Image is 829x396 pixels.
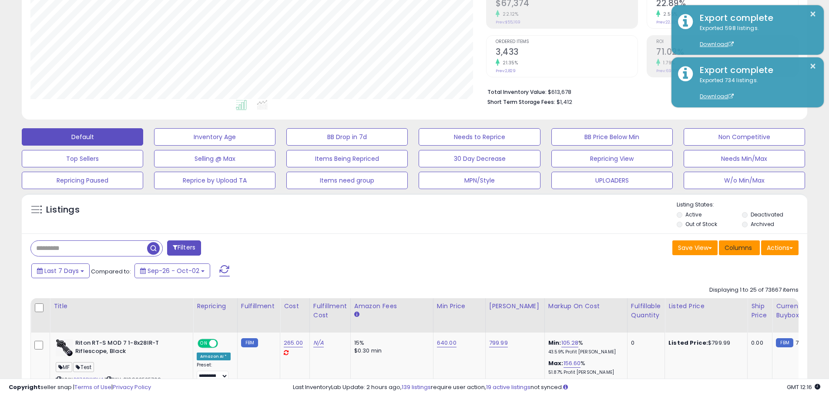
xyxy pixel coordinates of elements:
[286,172,408,189] button: Items need group
[496,20,520,25] small: Prev: $55,169
[500,60,518,66] small: 21.35%
[437,302,482,311] div: Min Price
[668,302,744,311] div: Listed Price
[548,359,621,376] div: %
[354,311,359,319] small: Amazon Fees.
[198,340,209,347] span: ON
[551,128,673,146] button: BB Price Below Min
[241,338,258,347] small: FBM
[684,150,805,167] button: Needs Min/Max
[217,340,231,347] span: OFF
[548,302,624,311] div: Markup on Cost
[22,150,143,167] button: Top Sellers
[660,60,675,66] small: 1.79%
[73,362,94,372] span: Test
[75,339,181,357] b: Riton RT-S MOD 7 1-8x28IR-T Riflescope, Black
[354,339,426,347] div: 15%
[551,172,673,189] button: UPLOADERS
[197,362,231,382] div: Preset:
[354,302,430,311] div: Amazon Fees
[751,302,769,320] div: Ship Price
[22,128,143,146] button: Default
[551,150,673,167] button: Repricing View
[672,240,718,255] button: Save View
[544,298,627,333] th: The percentage added to the cost of goods (COGS) that forms the calculator for Min & Max prices.
[693,24,817,49] div: Exported 598 listings.
[402,383,431,391] a: 139 listings
[809,9,816,20] button: ×
[437,339,456,347] a: 640.00
[487,98,555,106] b: Short Term Storage Fees:
[496,47,638,59] h2: 3,433
[74,383,111,391] a: Terms of Use
[709,286,799,294] div: Displaying 1 to 25 of 73667 items
[725,243,752,252] span: Columns
[656,40,798,44] span: ROI
[9,383,40,391] strong: Copyright
[284,302,306,311] div: Cost
[700,93,734,100] a: Download
[113,383,151,391] a: Privacy Policy
[104,376,161,383] span: | SKU: 019962525766
[668,339,708,347] b: Listed Price:
[487,88,547,96] b: Total Inventory Value:
[751,339,765,347] div: 0.00
[313,302,347,320] div: Fulfillment Cost
[197,302,234,311] div: Repricing
[148,266,199,275] span: Sep-26 - Oct-02
[56,362,72,372] span: MF
[631,302,661,320] div: Fulfillable Quantity
[795,339,814,347] span: 799.99
[284,339,303,347] a: 265.00
[693,12,817,24] div: Export complete
[419,150,540,167] button: 30 Day Decrease
[419,172,540,189] button: MPN/Style
[496,40,638,44] span: Ordered Items
[684,128,805,146] button: Non Competitive
[548,369,621,376] p: 51.87% Profit [PERSON_NAME]
[548,359,564,367] b: Max:
[660,11,678,17] small: 2.55%
[241,302,276,311] div: Fulfillment
[656,47,798,59] h2: 71.02%
[693,64,817,77] div: Export complete
[677,201,807,209] p: Listing States:
[22,172,143,189] button: Repricing Paused
[44,266,79,275] span: Last 7 Days
[313,339,324,347] a: N/A
[564,359,581,368] a: 156.60
[56,339,73,356] img: 418hPfOYIiL._SL40_.jpg
[419,128,540,146] button: Needs to Reprice
[486,383,530,391] a: 19 active listings
[656,20,678,25] small: Prev: 22.32%
[354,347,426,355] div: $0.30 min
[293,383,820,392] div: Last InventoryLab Update: 2 hours ago, require user action, not synced.
[286,128,408,146] button: BB Drop in 7d
[54,302,189,311] div: Title
[154,150,275,167] button: Selling @ Max
[776,302,821,320] div: Current Buybox Price
[561,339,579,347] a: 105.28
[154,128,275,146] button: Inventory Age
[776,338,793,347] small: FBM
[684,172,805,189] button: W/o Min/Max
[286,150,408,167] button: Items Being Repriced
[31,263,90,278] button: Last 7 Days
[700,40,734,48] a: Download
[809,61,816,72] button: ×
[91,267,131,276] span: Compared to:
[631,339,658,347] div: 0
[167,240,201,256] button: Filters
[548,349,621,355] p: 43.59% Profit [PERSON_NAME]
[487,86,792,97] li: $613,678
[557,98,572,106] span: $1,412
[489,302,541,311] div: [PERSON_NAME]
[134,263,210,278] button: Sep-26 - Oct-02
[197,353,231,360] div: Amazon AI *
[656,68,679,73] small: Prev: 69.77%
[787,383,820,391] span: 2025-10-10 12:16 GMT
[74,376,103,383] a: B07SBKXCV4
[719,240,760,255] button: Columns
[668,339,741,347] div: $799.99
[548,339,621,355] div: %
